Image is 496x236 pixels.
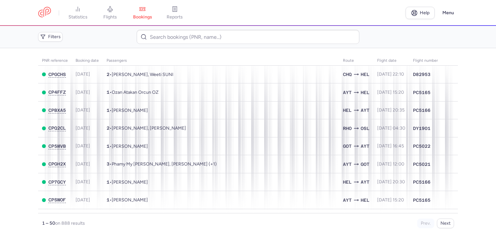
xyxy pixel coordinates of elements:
[413,143,430,149] span: PC5022
[409,56,442,66] th: Flight number
[420,10,429,15] span: Help
[76,179,90,185] span: [DATE]
[343,71,352,78] span: CHQ
[107,125,186,131] span: •
[48,197,66,202] span: CPSWOF
[38,7,51,19] a: CitizenPlane red outlined logo
[361,125,369,132] span: OSL
[103,56,339,66] th: Passengers
[413,179,430,185] span: PC5166
[112,179,148,185] span: Roman KOVYRZIN
[107,161,109,166] span: 3
[107,72,109,77] span: 2
[76,107,90,113] span: [DATE]
[76,90,90,95] span: [DATE]
[377,107,405,113] span: [DATE] 20:35
[107,144,148,149] span: •
[377,197,404,203] span: [DATE] 15:20
[107,197,109,202] span: 1
[137,30,359,44] input: Search bookings (PNR, name...)
[159,6,191,20] a: reports
[48,34,61,39] span: Filters
[107,72,173,77] span: •
[48,144,66,149] button: CP5MVB
[417,219,434,228] button: Prev.
[377,161,404,167] span: [DATE] 12:00
[361,143,369,150] span: AYT
[38,32,63,42] button: Filters
[48,197,66,203] button: CPSWOF
[48,90,66,95] button: CP4FFZ
[361,71,369,78] span: HEL
[107,125,109,131] span: 2
[48,72,66,77] button: CPGCHS
[76,125,90,131] span: [DATE]
[107,144,109,149] span: 1
[343,89,352,96] span: AYT
[439,7,458,19] button: Menu
[413,89,430,96] span: PC5165
[112,144,148,149] span: Sofia Madlen CANDEMIR
[343,178,352,186] span: HEL
[112,197,148,203] span: Vladislav CHERKASHENINOV
[107,90,159,95] span: •
[361,107,369,114] span: AYT
[339,56,373,66] th: Route
[107,179,148,185] span: •
[377,179,405,185] span: [DATE] 20:30
[112,108,148,113] span: Daria KONOVALOVA
[48,125,66,131] span: CPQ2CL
[343,107,352,114] span: HEL
[55,220,85,226] span: on 888 results
[126,6,159,20] a: bookings
[107,90,109,95] span: 1
[377,71,404,77] span: [DATE] 22:10
[377,125,405,131] span: [DATE] 04:30
[377,90,404,95] span: [DATE] 15:20
[406,7,435,19] a: Help
[76,143,90,149] span: [DATE]
[76,161,90,167] span: [DATE]
[62,6,94,20] a: statistics
[48,161,66,166] span: CPGH2X
[413,125,430,132] span: DY1901
[103,14,117,20] span: flights
[167,14,183,20] span: reports
[94,6,126,20] a: flights
[42,220,55,226] strong: 1 – 50
[343,161,352,168] span: AYT
[413,197,430,203] span: PC5165
[373,56,409,66] th: flight date
[48,179,66,185] button: CP7GCY
[38,56,72,66] th: PNR reference
[133,14,152,20] span: bookings
[107,108,148,113] span: •
[112,125,186,131] span: Tony ERIKSEN, Linn HANSEN
[377,143,404,149] span: [DATE] 16:45
[48,161,66,167] button: CPGH2X
[107,197,148,203] span: •
[413,71,430,78] span: D82953
[112,90,159,95] span: Ozan Atakan Orcun OZ
[76,71,90,77] span: [DATE]
[107,108,109,113] span: 1
[437,219,454,228] button: Next
[112,161,217,167] span: Phamy My Anh LE, Ridwan Mohamed YUSSUF, Ruweydha Mohamed YUSSUF
[112,72,173,77] span: Veera TOIKKA, Weeti SUNI
[361,161,369,168] span: GOT
[361,197,369,204] span: HEL
[107,179,109,185] span: 1
[343,125,352,132] span: RHO
[413,107,430,113] span: PC5166
[48,108,66,113] button: CPBXA5
[72,56,103,66] th: Booking date
[343,197,352,204] span: AYT
[68,14,88,20] span: statistics
[413,161,430,167] span: PC5021
[76,197,90,203] span: [DATE]
[361,89,369,96] span: HEL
